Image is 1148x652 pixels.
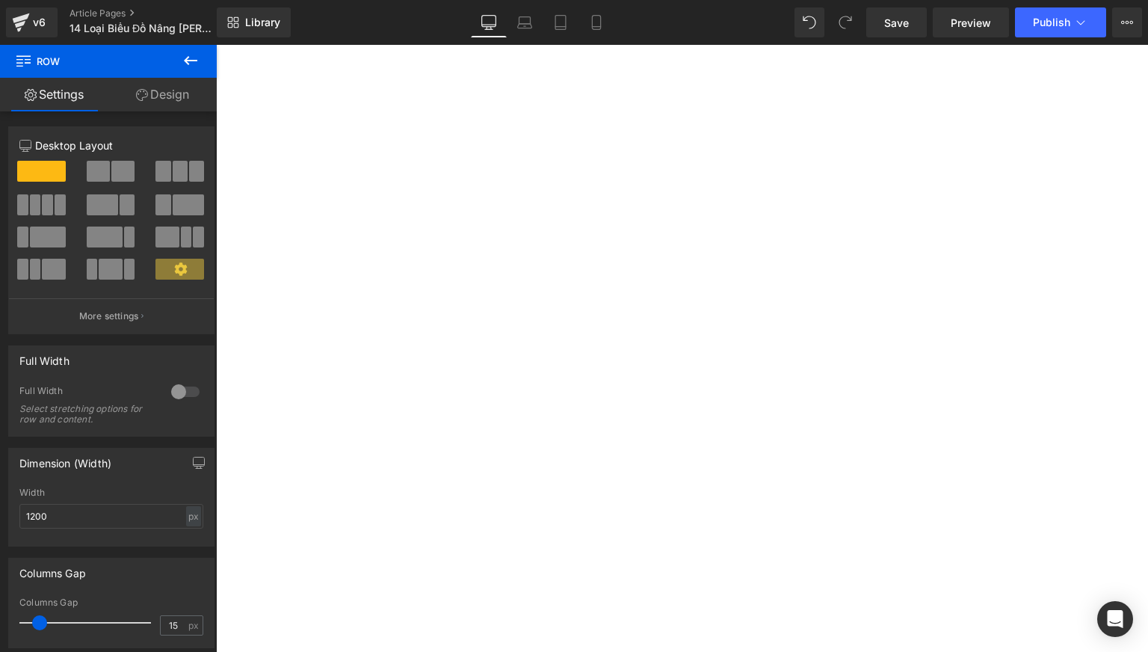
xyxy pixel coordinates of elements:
[578,7,614,37] a: Mobile
[507,7,543,37] a: Laptop
[19,597,203,608] div: Columns Gap
[933,7,1009,37] a: Preview
[15,45,164,78] span: Row
[1015,7,1106,37] button: Publish
[830,7,860,37] button: Redo
[19,404,154,425] div: Select stretching options for row and content.
[951,15,991,31] span: Preview
[19,488,203,498] div: Width
[6,7,58,37] a: v6
[1097,601,1133,637] div: Open Intercom Messenger
[70,7,241,19] a: Article Pages
[543,7,578,37] a: Tablet
[19,385,156,401] div: Full Width
[1033,16,1070,28] span: Publish
[186,506,201,526] div: px
[245,16,280,29] span: Library
[188,621,201,630] span: px
[19,449,111,470] div: Dimension (Width)
[30,13,49,32] div: v6
[884,15,909,31] span: Save
[19,559,86,579] div: Columns Gap
[19,138,203,153] p: Desktop Layout
[19,504,203,529] input: auto
[70,22,213,34] span: 14 Loại Biểu Đồ Nâng [PERSON_NAME]
[9,298,214,333] button: More settings
[1112,7,1142,37] button: More
[108,78,217,111] a: Design
[19,346,70,367] div: Full Width
[471,7,507,37] a: Desktop
[794,7,824,37] button: Undo
[79,310,139,323] p: More settings
[217,7,291,37] a: New Library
